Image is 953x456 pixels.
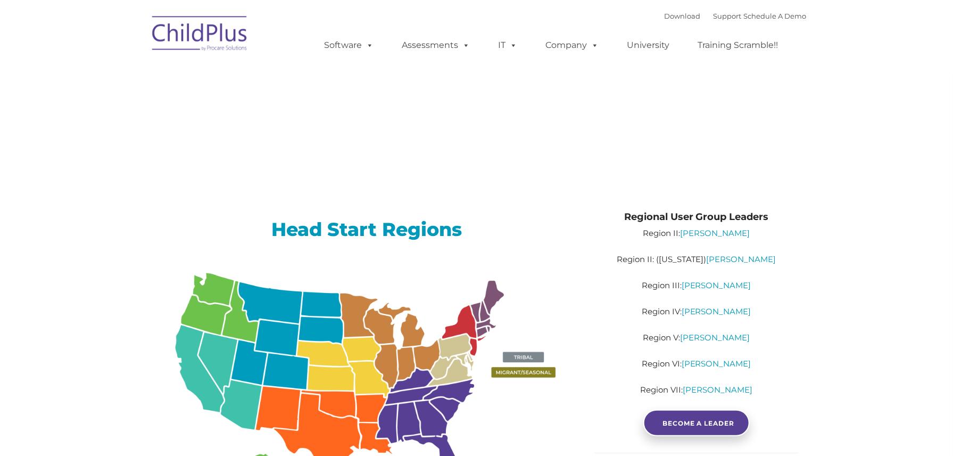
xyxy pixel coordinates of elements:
[680,228,750,238] a: [PERSON_NAME]
[594,279,798,292] p: Region III:
[594,253,798,266] p: Region II: ([US_STATE])
[665,12,701,20] a: Download
[680,332,750,343] a: [PERSON_NAME]
[682,280,751,290] a: [PERSON_NAME]
[665,12,807,20] font: |
[683,385,752,395] a: [PERSON_NAME]
[662,419,735,427] span: BECOME A LEADER
[155,217,579,241] h2: Head Start Regions
[687,35,789,56] a: Training Scramble!!
[594,331,798,344] p: Region V:
[682,306,751,316] a: [PERSON_NAME]
[594,227,798,240] p: Region II:
[594,357,798,370] p: Region VI:
[714,12,742,20] a: Support
[682,359,751,369] a: [PERSON_NAME]
[147,9,253,62] img: ChildPlus by Procare Solutions
[594,209,798,224] h4: Regional User Group Leaders
[392,35,481,56] a: Assessments
[744,12,807,20] a: Schedule A Demo
[643,410,750,436] a: BECOME A LEADER
[594,305,798,318] p: Region IV:
[314,35,385,56] a: Software
[488,35,528,56] a: IT
[707,254,776,264] a: [PERSON_NAME]
[617,35,681,56] a: University
[594,384,798,396] p: Region VII:
[535,35,610,56] a: Company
